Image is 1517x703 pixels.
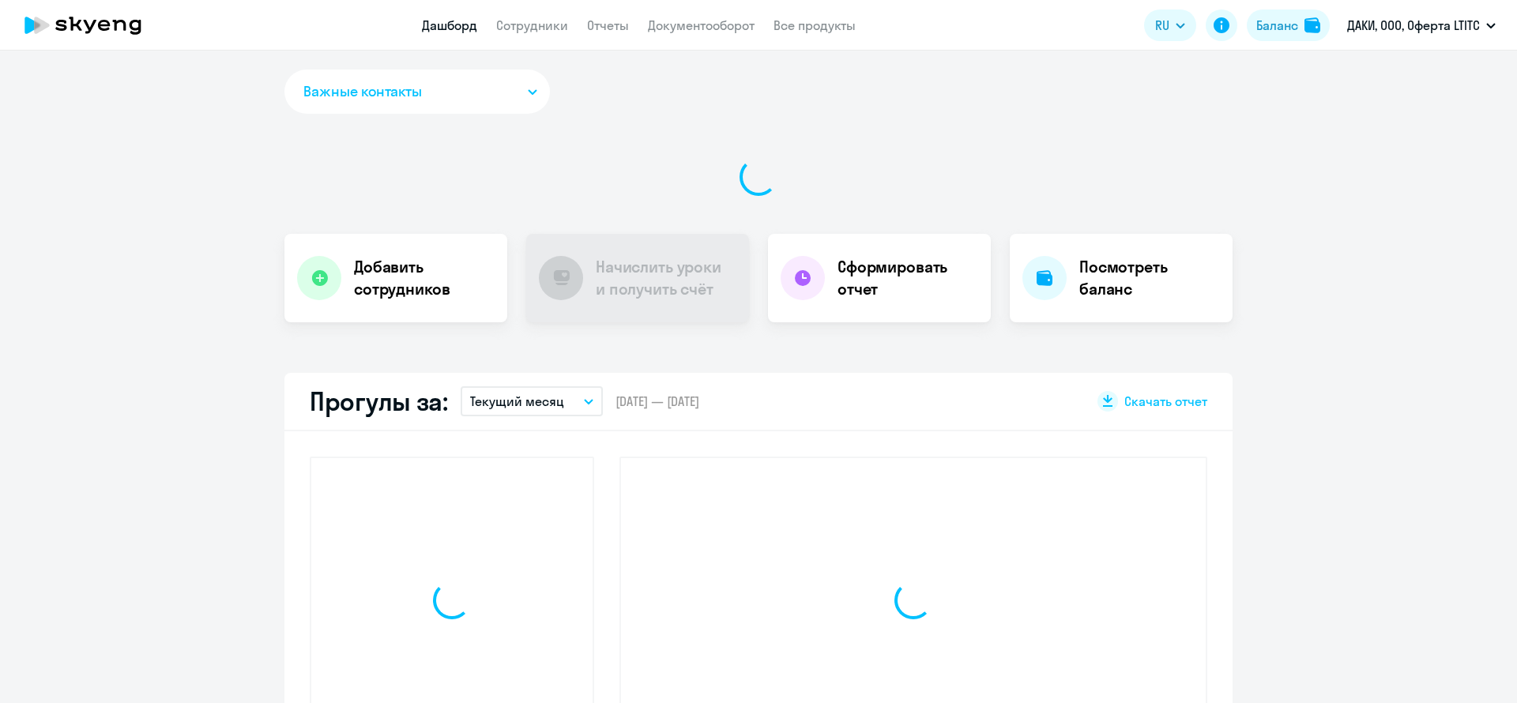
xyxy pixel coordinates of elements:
[354,256,495,300] h4: Добавить сотрудников
[1339,6,1504,44] button: ДАКИ, ООО, Оферта LTITC
[587,17,629,33] a: Отчеты
[1347,16,1480,35] p: ДАКИ, ООО, Оферта LTITC
[596,256,733,300] h4: Начислить уроки и получить счёт
[1155,16,1169,35] span: RU
[1144,9,1196,41] button: RU
[774,17,856,33] a: Все продукты
[1256,16,1298,35] div: Баланс
[648,17,755,33] a: Документооборот
[310,385,448,417] h2: Прогулы за:
[1247,9,1330,41] button: Балансbalance
[422,17,477,33] a: Дашборд
[303,81,422,102] span: Важные контакты
[496,17,568,33] a: Сотрудники
[461,386,603,416] button: Текущий месяц
[615,393,699,410] span: [DATE] — [DATE]
[284,70,550,114] button: Важные контакты
[838,256,978,300] h4: Сформировать отчет
[1304,17,1320,33] img: balance
[1079,256,1220,300] h4: Посмотреть баланс
[1124,393,1207,410] span: Скачать отчет
[470,392,564,411] p: Текущий месяц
